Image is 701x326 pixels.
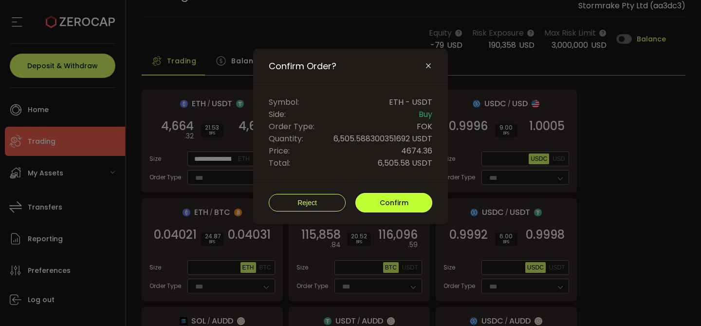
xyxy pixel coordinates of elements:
span: Total: [269,157,290,169]
button: Reject [269,194,346,211]
span: Quantity: [269,133,303,145]
span: FOK [417,120,432,133]
button: Confirm [355,193,432,212]
span: ETH - USDT [389,96,432,108]
span: Reject [297,199,317,207]
span: 4674.36 [401,145,432,157]
span: Confirm [380,198,408,208]
iframe: Chat Widget [652,279,701,326]
span: Price: [269,145,290,157]
span: Side: [269,108,286,120]
span: 6,505.588300351692 USDT [333,133,432,145]
span: Symbol: [269,96,299,108]
span: 6,505.58 USDT [378,157,432,169]
span: Order Type: [269,120,314,133]
div: Confirm Order? [253,49,448,224]
span: Buy [419,108,432,120]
